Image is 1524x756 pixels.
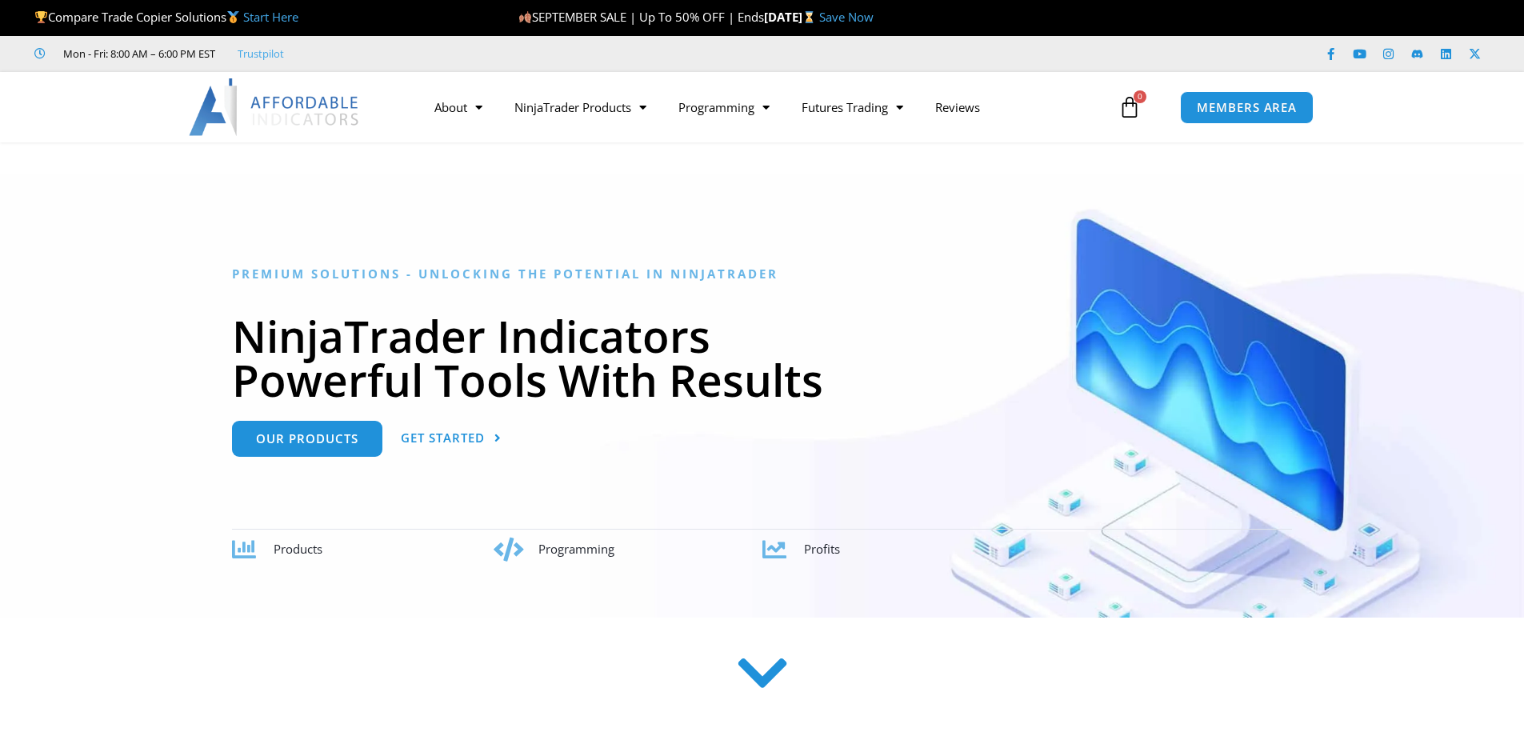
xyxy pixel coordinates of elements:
img: ⌛ [803,11,815,23]
a: Reviews [919,89,996,126]
span: Programming [538,541,614,557]
span: SEPTEMBER SALE | Up To 50% OFF | Ends [518,9,764,25]
a: Our Products [232,421,382,457]
span: Mon - Fri: 8:00 AM – 6:00 PM EST [59,44,215,63]
strong: [DATE] [764,9,819,25]
h6: Premium Solutions - Unlocking the Potential in NinjaTrader [232,266,1292,282]
a: Futures Trading [786,89,919,126]
a: About [418,89,498,126]
span: MEMBERS AREA [1197,102,1297,114]
span: 0 [1134,90,1146,103]
a: Get Started [401,421,502,457]
a: NinjaTrader Products [498,89,662,126]
nav: Menu [418,89,1114,126]
span: Products [274,541,322,557]
a: Programming [662,89,786,126]
a: Trustpilot [238,44,284,63]
span: Get Started [401,432,485,444]
img: 🍂 [519,11,531,23]
span: Our Products [256,433,358,445]
h1: NinjaTrader Indicators Powerful Tools With Results [232,314,1292,402]
a: 0 [1094,84,1165,130]
a: Start Here [243,9,298,25]
span: Profits [804,541,840,557]
img: LogoAI | Affordable Indicators – NinjaTrader [189,78,361,136]
a: MEMBERS AREA [1180,91,1314,124]
img: 🏆 [35,11,47,23]
img: 🥇 [227,11,239,23]
span: Compare Trade Copier Solutions [34,9,298,25]
a: Save Now [819,9,874,25]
